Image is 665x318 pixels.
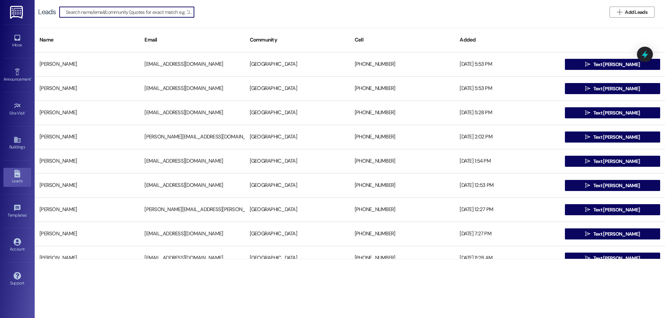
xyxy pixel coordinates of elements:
[585,183,590,188] i: 
[3,270,31,289] a: Support
[350,31,455,48] div: Cell
[455,154,560,168] div: [DATE] 1:54 PM
[565,228,660,239] button: Text [PERSON_NAME]
[455,179,560,192] div: [DATE] 12:53 PM
[350,106,455,120] div: [PHONE_NUMBER]
[455,203,560,217] div: [DATE] 12:27 PM
[585,231,590,237] i: 
[350,203,455,217] div: [PHONE_NUMBER]
[245,203,350,217] div: [GEOGRAPHIC_DATA]
[455,130,560,144] div: [DATE] 2:02 PM
[593,255,640,262] span: Text [PERSON_NAME]
[585,158,590,164] i: 
[35,179,140,192] div: [PERSON_NAME]
[140,106,245,120] div: [EMAIL_ADDRESS][DOMAIN_NAME]
[245,179,350,192] div: [GEOGRAPHIC_DATA]
[593,85,640,92] span: Text [PERSON_NAME]
[455,57,560,71] div: [DATE] 5:53 PM
[455,31,560,48] div: Added
[593,158,640,165] span: Text [PERSON_NAME]
[35,57,140,71] div: [PERSON_NAME]
[350,130,455,144] div: [PHONE_NUMBER]
[245,154,350,168] div: [GEOGRAPHIC_DATA]
[245,31,350,48] div: Community
[38,8,56,16] div: Leads
[245,106,350,120] div: [GEOGRAPHIC_DATA]
[593,182,640,189] span: Text [PERSON_NAME]
[140,57,245,71] div: [EMAIL_ADDRESS][DOMAIN_NAME]
[455,251,560,265] div: [DATE] 11:28 AM
[3,32,31,51] a: Inbox
[35,130,140,144] div: [PERSON_NAME]
[455,227,560,241] div: [DATE] 7:27 PM
[350,227,455,241] div: [PHONE_NUMBER]
[3,202,31,221] a: Templates •
[140,82,245,96] div: [EMAIL_ADDRESS][DOMAIN_NAME]
[593,206,640,213] span: Text [PERSON_NAME]
[585,86,590,91] i: 
[35,251,140,265] div: [PERSON_NAME]
[3,168,31,187] a: Leads
[35,227,140,241] div: [PERSON_NAME]
[245,227,350,241] div: [GEOGRAPHIC_DATA]
[245,57,350,71] div: [GEOGRAPHIC_DATA]
[3,236,31,255] a: Account
[625,9,647,16] span: Add Leads
[350,251,455,265] div: [PHONE_NUMBER]
[565,83,660,94] button: Text [PERSON_NAME]
[3,100,31,119] a: Site Visit •
[565,107,660,118] button: Text [PERSON_NAME]
[350,154,455,168] div: [PHONE_NUMBER]
[140,227,245,241] div: [EMAIL_ADDRESS][DOMAIN_NAME]
[35,106,140,120] div: [PERSON_NAME]
[455,106,560,120] div: [DATE] 5:28 PM
[565,180,660,191] button: Text [PERSON_NAME]
[593,109,640,117] span: Text [PERSON_NAME]
[35,154,140,168] div: [PERSON_NAME]
[565,59,660,70] button: Text [PERSON_NAME]
[350,179,455,192] div: [PHONE_NUMBER]
[610,7,655,18] button: Add Leads
[35,82,140,96] div: [PERSON_NAME]
[245,82,350,96] div: [GEOGRAPHIC_DATA]
[585,62,590,67] i: 
[27,212,28,217] span: •
[35,31,140,48] div: Name
[25,110,26,115] span: •
[245,251,350,265] div: [GEOGRAPHIC_DATA]
[350,57,455,71] div: [PHONE_NUMBER]
[585,207,590,212] i: 
[140,203,245,217] div: [PERSON_NAME][EMAIL_ADDRESS][PERSON_NAME][DOMAIN_NAME]
[140,154,245,168] div: [EMAIL_ADDRESS][DOMAIN_NAME]
[455,82,560,96] div: [DATE] 5:53 PM
[565,131,660,143] button: Text [PERSON_NAME]
[585,134,590,140] i: 
[593,230,640,238] span: Text [PERSON_NAME]
[10,6,24,19] img: ResiDesk Logo
[140,251,245,265] div: [EMAIL_ADDRESS][DOMAIN_NAME]
[140,31,245,48] div: Email
[593,134,640,141] span: Text [PERSON_NAME]
[35,203,140,217] div: [PERSON_NAME]
[31,76,32,81] span: •
[593,61,640,68] span: Text [PERSON_NAME]
[617,9,622,15] i: 
[245,130,350,144] div: [GEOGRAPHIC_DATA]
[3,134,31,153] a: Buildings
[565,204,660,215] button: Text [PERSON_NAME]
[66,7,194,17] input: Search name/email/community (quotes for exact match e.g. "John Smith")
[140,179,245,192] div: [EMAIL_ADDRESS][DOMAIN_NAME]
[350,82,455,96] div: [PHONE_NUMBER]
[565,253,660,264] button: Text [PERSON_NAME]
[585,255,590,261] i: 
[140,130,245,144] div: [PERSON_NAME][EMAIL_ADDRESS][DOMAIN_NAME]
[585,110,590,116] i: 
[565,156,660,167] button: Text [PERSON_NAME]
